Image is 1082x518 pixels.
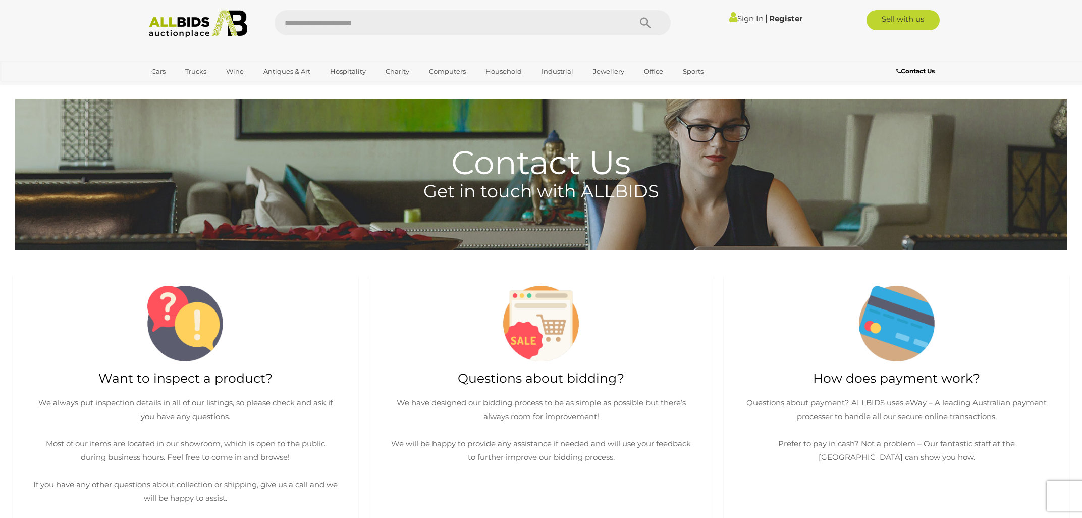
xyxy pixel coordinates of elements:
a: Wine [220,63,250,80]
a: Office [637,63,670,80]
a: Jewellery [586,63,631,80]
img: sale-questions.png [503,286,579,361]
p: Questions about payment? ALLBIDS uses eWay – A leading Australian payment processer to handle all... [744,396,1049,464]
h2: Want to inspect a product? [23,372,348,386]
a: Charity [379,63,416,80]
a: Sell with us [867,10,940,30]
span: | [765,13,768,24]
img: questions.png [147,286,223,361]
a: Register [769,14,802,23]
a: [GEOGRAPHIC_DATA] [145,80,230,96]
h1: Contact Us [15,99,1067,181]
h2: How does payment work? [734,372,1059,386]
h2: Questions about bidding? [378,372,704,386]
p: We always put inspection details in all of our listings, so please check and ask if you have any ... [33,396,338,505]
a: Antiques & Art [257,63,317,80]
a: Household [479,63,528,80]
button: Search [620,10,671,35]
a: Hospitality [323,63,372,80]
b: Contact Us [896,67,935,75]
h4: Get in touch with ALLBIDS [15,182,1067,201]
a: Sign In [729,14,764,23]
a: Contact Us [896,66,937,77]
a: Sports [676,63,710,80]
a: Industrial [535,63,580,80]
img: payment-questions.png [859,286,935,361]
img: Allbids.com.au [143,10,253,38]
p: We have designed our bidding process to be as simple as possible but there’s always room for impr... [389,396,694,464]
a: Cars [145,63,172,80]
a: Computers [422,63,472,80]
a: Trucks [179,63,213,80]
